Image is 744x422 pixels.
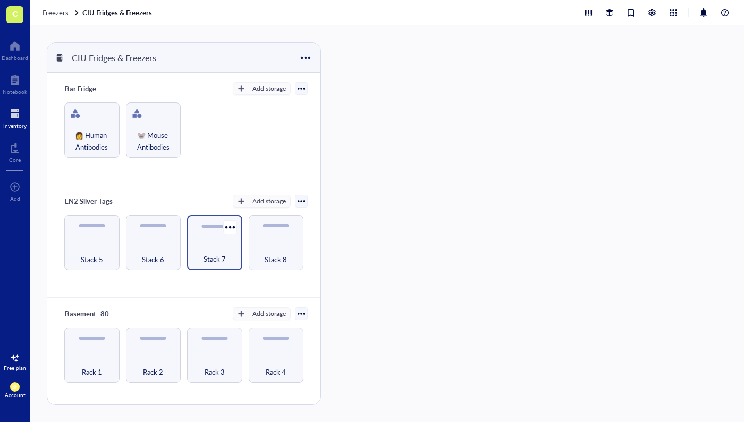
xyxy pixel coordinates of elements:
div: Add storage [252,84,286,93]
a: Freezers [43,8,80,18]
a: Notebook [3,72,27,95]
button: Add storage [233,307,291,320]
a: Dashboard [2,38,28,61]
div: Inventory [3,123,27,129]
a: Inventory [3,106,27,129]
span: BF [12,384,18,390]
span: Stack 6 [142,254,164,265]
div: Add storage [252,309,286,318]
span: Freezers [43,7,69,18]
a: CIU Fridges & Freezers [82,8,154,18]
div: Dashboard [2,55,28,61]
div: Notebook [3,89,27,95]
div: LN2 Silver Tags [60,194,124,209]
div: CIU Fridges & Freezers [67,49,161,67]
span: 🐭 Mouse Antibodies [131,130,176,153]
span: C [12,7,18,20]
span: 👩 Human Antibodies [69,130,115,153]
div: Add [10,195,20,202]
span: Rack 2 [143,366,163,378]
div: Account [5,392,26,398]
span: Stack 7 [204,253,226,265]
div: Bar Fridge [60,81,124,96]
span: Rack 1 [82,366,102,378]
div: Basement -80 [60,306,124,321]
span: Stack 5 [81,254,103,265]
span: Stack 8 [265,254,287,265]
div: Add storage [252,196,286,206]
button: Add storage [233,82,291,95]
button: Add storage [233,195,291,208]
span: Rack 3 [205,366,225,378]
span: Rack 4 [266,366,286,378]
a: Core [9,140,21,163]
div: Free plan [4,365,26,371]
div: Core [9,157,21,163]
